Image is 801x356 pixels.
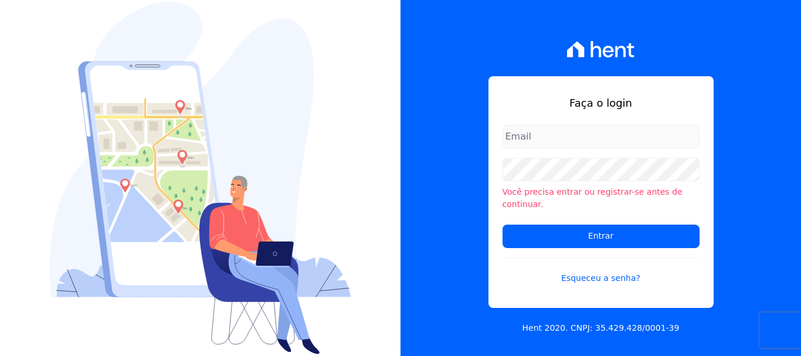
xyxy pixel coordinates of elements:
[522,322,680,334] p: Hent 2020. CNPJ: 35.429.428/0001-39
[503,125,700,148] input: Email
[503,95,700,111] h1: Faça o login
[503,225,700,248] input: Entrar
[503,257,700,284] a: Esqueceu a senha?
[50,2,351,354] img: Login
[503,186,700,211] li: Você precisa entrar ou registrar-se antes de continuar.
